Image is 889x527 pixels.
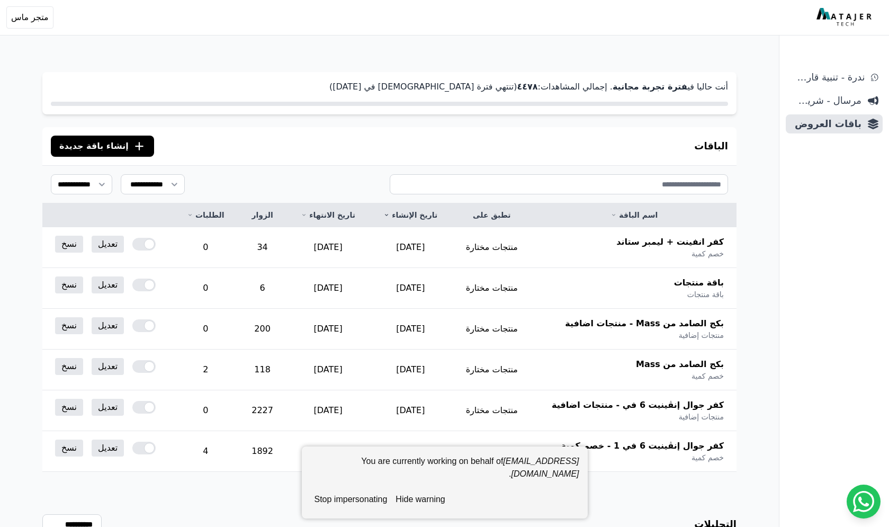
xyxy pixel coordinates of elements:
span: باقات العروض [790,117,861,131]
td: 0 [173,390,238,431]
td: منتجات مختارة [452,350,532,390]
a: اسم الباقة [545,210,724,220]
td: 200 [238,309,287,350]
td: 0 [173,227,238,268]
a: تعديل [92,236,124,253]
td: منتجات مختارة [452,227,532,268]
button: متجر ماس [6,6,53,29]
td: 0 [173,309,238,350]
button: stop impersonating [310,489,392,510]
a: نسخ [55,317,83,334]
a: الطلبات [186,210,226,220]
span: باقة منتجات [687,289,724,300]
td: 1892 [238,431,287,472]
td: [DATE] [370,390,452,431]
a: نسخ [55,236,83,253]
td: 34 [238,227,287,268]
a: تعديل [92,317,124,334]
td: منتجات مختارة [452,431,532,472]
a: نسخ [55,358,83,375]
button: إنشاء باقة جديدة [51,136,154,157]
span: متجر ماس [11,11,49,24]
h3: الباقات [694,139,728,154]
span: كفر جوال إنڤينيت 6 في 1 - خصم كمية [561,440,724,452]
td: [DATE] [370,309,452,350]
span: خصم كمية [692,452,724,463]
td: منتجات مختارة [452,390,532,431]
div: You are currently working on behalf of . [310,455,579,489]
td: منتجات مختارة [452,268,532,309]
em: [EMAIL_ADDRESS][DOMAIN_NAME] [503,457,579,478]
a: نسخ [55,399,83,416]
td: [DATE] [287,268,370,309]
a: تعديل [92,276,124,293]
th: تطبق على [452,203,532,227]
td: 6 [238,268,287,309]
strong: ٤٤٧٨ [517,82,537,92]
button: hide warning [391,489,449,510]
span: مرسال - شريط دعاية [790,93,861,108]
a: تعديل [92,358,124,375]
span: إنشاء باقة جديدة [59,140,129,153]
a: تاريخ الإنشاء [382,210,439,220]
span: خصم كمية [692,248,724,259]
strong: فترة تجربة مجانية [613,82,687,92]
span: بكج الصامد من Mass [636,358,724,371]
td: 2 [173,350,238,390]
span: منتجات إضافية [679,330,724,341]
span: خصم كمية [692,371,724,381]
a: تعديل [92,440,124,457]
img: MatajerTech Logo [816,8,874,27]
td: 2227 [238,390,287,431]
a: نسخ [55,276,83,293]
p: أنت حاليا في . إجمالي المشاهدات: (تنتهي فترة [DEMOGRAPHIC_DATA] في [DATE]) [51,81,728,93]
span: بكج الصامد من Mass - منتجات اضافية [565,317,724,330]
td: منتجات مختارة [452,309,532,350]
td: [DATE] [370,431,452,472]
span: كفر جوال إنڤينيت 6 في - منتجات اضافية [552,399,724,412]
a: نسخ [55,440,83,457]
td: [DATE] [287,227,370,268]
a: تاريخ الانتهاء [300,210,357,220]
span: منتجات إضافية [679,412,724,422]
td: [DATE] [287,350,370,390]
td: 4 [173,431,238,472]
td: [DATE] [287,390,370,431]
span: كفر انفينت + ليمبر ستاند [616,236,724,248]
td: 118 [238,350,287,390]
span: ندرة - تنبية قارب علي النفاذ [790,70,865,85]
span: باقة منتجات [674,276,724,289]
td: [DATE] [370,268,452,309]
td: [DATE] [370,227,452,268]
td: [DATE] [287,309,370,350]
td: [DATE] [370,350,452,390]
td: [DATE] [287,431,370,472]
th: الزوار [238,203,287,227]
a: تعديل [92,399,124,416]
td: 0 [173,268,238,309]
